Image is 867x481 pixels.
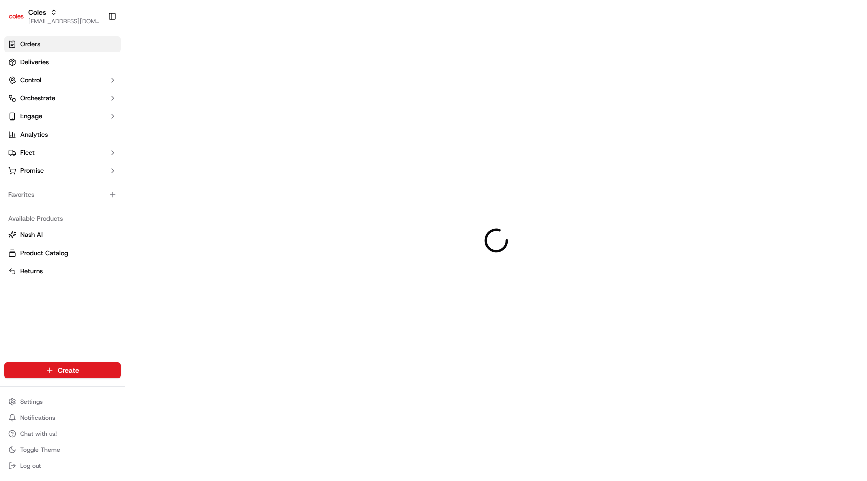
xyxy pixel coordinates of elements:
span: Deliveries [20,58,49,67]
button: ColesColes[EMAIL_ADDRESS][DOMAIN_NAME] [4,4,104,28]
span: Log out [20,462,41,470]
button: Nash AI [4,227,121,243]
a: Deliveries [4,54,121,70]
a: Nash AI [8,230,117,239]
img: Coles [8,8,24,24]
span: Settings [20,398,43,406]
button: Engage [4,108,121,125]
button: Create [4,362,121,378]
span: Nash AI [20,230,43,239]
button: Fleet [4,145,121,161]
button: Promise [4,163,121,179]
button: Settings [4,395,121,409]
button: Returns [4,263,121,279]
span: Analytics [20,130,48,139]
button: Log out [4,459,121,473]
a: Analytics [4,127,121,143]
div: Available Products [4,211,121,227]
a: Orders [4,36,121,52]
span: Returns [20,267,43,276]
button: Chat with us! [4,427,121,441]
span: Orders [20,40,40,49]
div: Favorites [4,187,121,203]
span: Promise [20,166,44,175]
span: Product Catalog [20,249,68,258]
button: Toggle Theme [4,443,121,457]
span: Orchestrate [20,94,55,103]
span: Chat with us! [20,430,57,438]
span: Notifications [20,414,55,422]
span: Toggle Theme [20,446,60,454]
button: Product Catalog [4,245,121,261]
span: Create [58,365,79,375]
a: Product Catalog [8,249,117,258]
span: Engage [20,112,42,121]
span: Fleet [20,148,35,157]
button: Notifications [4,411,121,425]
button: Control [4,72,121,88]
button: [EMAIL_ADDRESS][DOMAIN_NAME] [28,17,100,25]
button: Orchestrate [4,90,121,106]
a: Returns [8,267,117,276]
button: Coles [28,7,46,17]
span: Control [20,76,41,85]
